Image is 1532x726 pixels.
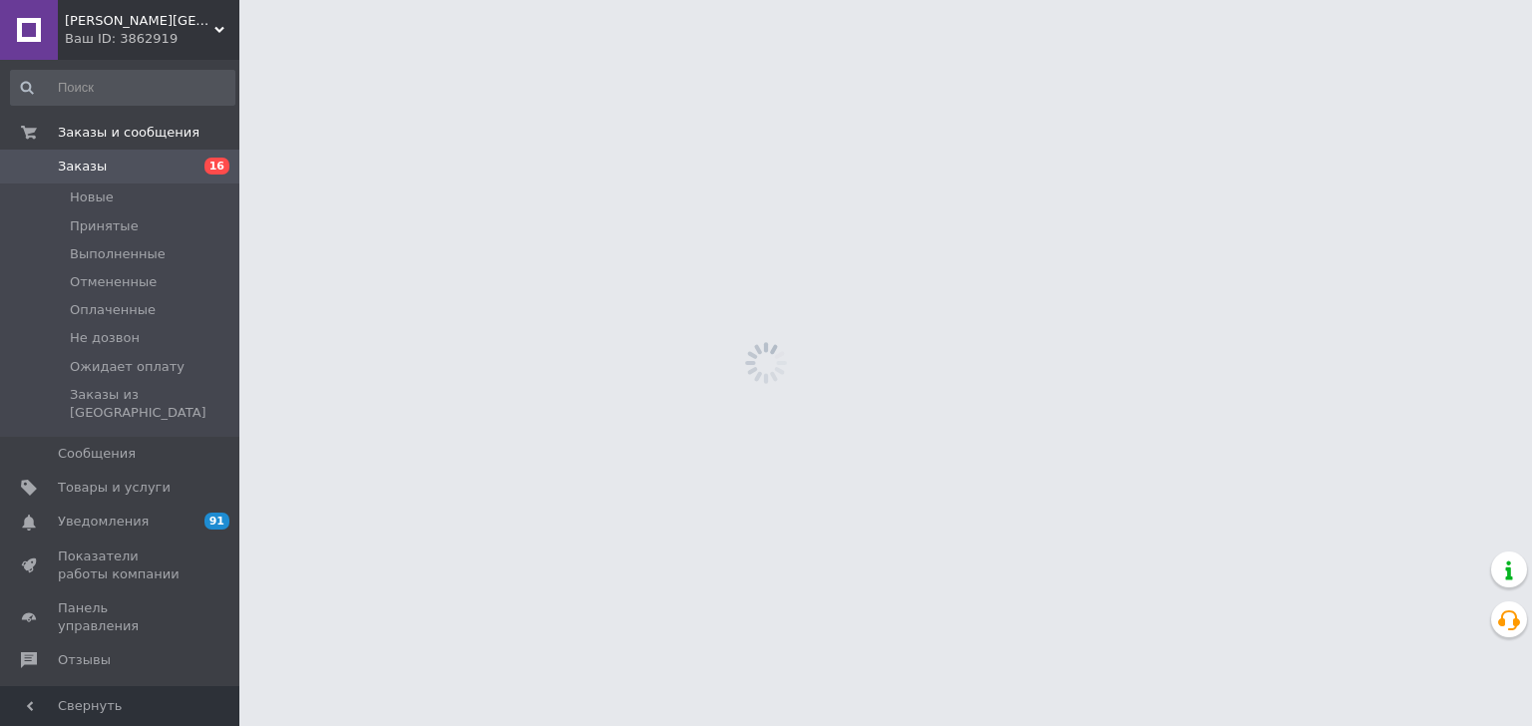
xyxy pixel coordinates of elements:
span: Товары и услуги [58,479,171,497]
span: Заказы и сообщения [58,124,199,142]
span: Не дозвон [70,329,140,347]
span: Feller House [65,12,214,30]
span: 91 [204,513,229,530]
span: Сообщения [58,445,136,463]
span: Панель управления [58,599,185,635]
span: Ожидает оплату [70,358,185,376]
span: Принятые [70,217,139,235]
span: Заказы [58,158,107,176]
input: Поиск [10,70,235,106]
div: Ваш ID: 3862919 [65,30,239,48]
span: Отзывы [58,651,111,669]
span: Оплаченные [70,301,156,319]
span: Отмененные [70,273,157,291]
span: Уведомления [58,513,149,531]
span: Новые [70,188,114,206]
span: Выполненные [70,245,166,263]
span: Показатели работы компании [58,547,185,583]
span: Заказы из [GEOGRAPHIC_DATA] [70,386,233,422]
span: 16 [204,158,229,175]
